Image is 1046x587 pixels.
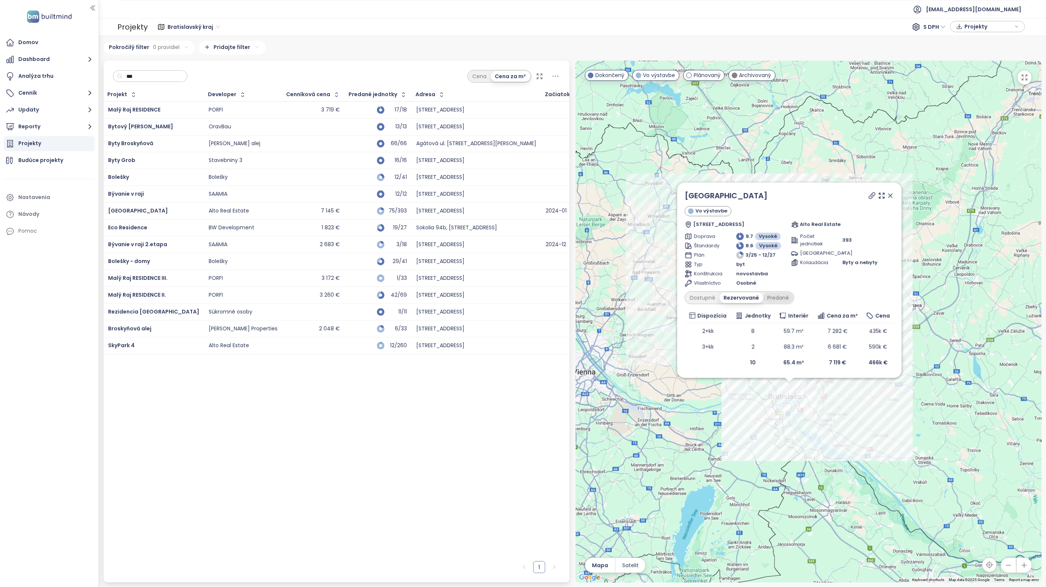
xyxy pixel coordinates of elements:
li: 1 [533,561,545,573]
span: Počet jednotiek [800,233,826,248]
div: [PERSON_NAME] alej [209,140,260,147]
li: Nasledujúca strana [548,561,560,573]
div: Pomoc [18,226,37,236]
a: Malý Raj RESIDENCE II. [108,291,166,299]
div: 13/13 [388,124,407,129]
span: Bratislavský kraj [168,21,220,33]
div: Updaty [18,105,39,114]
div: Pokročilý filter [104,41,195,55]
a: Projekty [4,136,95,151]
span: 7 282 € [827,327,847,335]
span: Jednotky [745,312,770,320]
span: 0 pravidiel [153,43,180,51]
button: left [518,561,530,573]
div: 12/260 [388,343,407,348]
span: Bývanie v raji [108,190,144,198]
div: Cena za m² [491,71,530,82]
span: Bývanie v raji 2.etapa [108,241,167,248]
td: 2+kk [685,323,731,339]
button: Dashboard [4,52,95,67]
span: Malý Raj RESIDENCE III. [108,274,168,282]
a: Rezidencia [GEOGRAPHIC_DATA] [108,308,199,315]
a: [GEOGRAPHIC_DATA] [685,190,768,201]
span: byt [736,261,745,268]
div: 12/41 [388,175,407,180]
a: Byty Broskyňová [108,140,153,147]
a: SkyPark 4 [108,342,135,349]
div: Bolešky [209,174,228,181]
div: Projekty [117,19,148,34]
div: [STREET_ADDRESS] [416,342,464,349]
div: 3 719 € [321,107,340,113]
span: 435k € [869,327,887,335]
span: Plán [694,251,720,259]
div: Adresa [416,92,436,97]
a: Eco Residence [108,224,147,231]
li: Predchádzajúca strana [518,561,530,573]
div: Stavebniny 3 [209,157,242,164]
a: Bolešky [108,173,129,181]
td: 88.3 m² [775,339,813,355]
div: PORFI [209,292,223,299]
img: logo [25,9,74,24]
div: 75/393 [388,208,407,213]
a: Návody [4,207,95,222]
a: Nastavenia [4,190,95,205]
a: Report a map error [1009,578,1039,582]
td: 59.7 m² [775,323,813,339]
b: 7 119 € [829,359,846,366]
span: Štandardy [694,242,720,250]
span: Osobné [736,279,756,287]
div: Predané [763,293,793,303]
div: Projekt [108,92,128,97]
b: 65.4 m² [783,359,804,366]
span: 8.6 [746,242,754,250]
div: 6/33 [388,326,407,331]
div: Domov [18,38,38,47]
span: Vysoké [759,242,777,250]
a: Bolešky - domy [108,257,150,265]
span: Doprava [694,233,720,240]
div: 11/11 [388,309,407,314]
span: 9.7 [746,233,753,240]
a: Terms (opens in new tab) [994,578,1005,582]
div: PORFI [209,107,223,113]
span: [STREET_ADDRESS] [693,221,744,228]
div: 2024-12 [546,241,566,248]
td: 2 [731,339,775,355]
div: [STREET_ADDRESS] [416,258,464,265]
button: Satelit [616,558,645,573]
span: right [552,565,556,569]
div: Agátová ul. [STREET_ADDRESS][PERSON_NAME] [416,140,536,147]
div: 3 172 € [322,275,340,282]
div: Alto Real Estate [209,208,249,214]
div: Pridajte filter [199,41,266,55]
span: left [522,565,527,569]
span: Broskyňová alej [108,325,151,332]
span: Projekty [964,21,1013,32]
div: [PERSON_NAME] Properties [209,325,277,332]
span: Map data ©2025 Google [949,578,990,582]
div: Návody [18,210,39,219]
div: SAAMIA [209,191,227,198]
div: 7 145 € [321,208,340,214]
div: [STREET_ADDRESS] [416,208,464,214]
span: Archivovaný [739,71,772,79]
a: Analýza trhu [4,69,95,84]
div: 17/18 [388,107,407,112]
div: Cena [469,71,491,82]
span: 6 681 € [828,343,847,351]
span: Vo výstavbe [643,71,675,79]
div: [STREET_ADDRESS] [416,107,464,113]
button: Mapa [585,558,615,573]
div: button [954,21,1021,32]
span: Vo výstavbe [695,207,727,215]
div: OravBau [209,123,231,130]
span: Cena [875,312,890,320]
span: Mapa [592,561,608,569]
div: Budúce projekty [18,156,63,165]
div: Rezervované [720,293,763,303]
span: Typ [694,261,720,268]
